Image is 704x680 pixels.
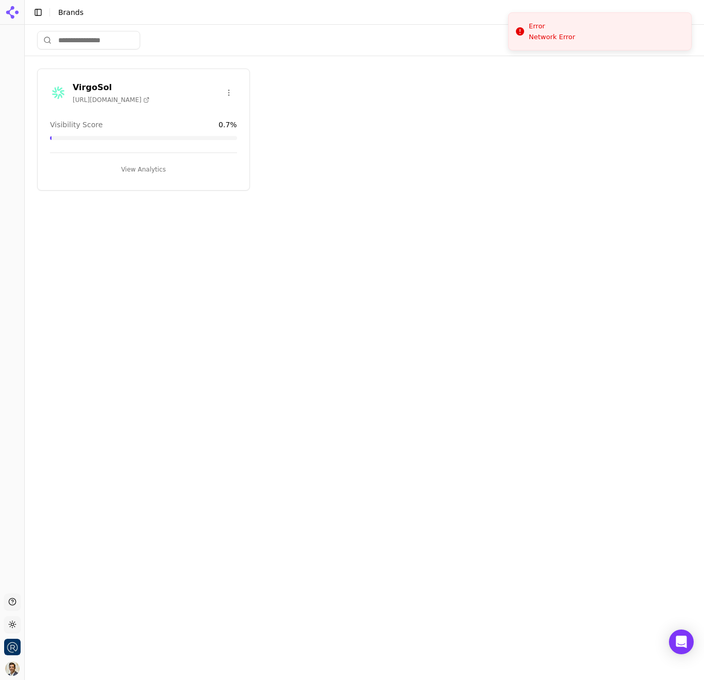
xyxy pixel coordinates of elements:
[50,161,237,178] button: View Analytics
[5,661,20,676] img: Berkin TOKTAŞ
[58,8,83,16] span: Brands
[4,639,21,655] img: Revo
[219,120,237,130] span: 0.7 %
[73,96,149,104] span: [URL][DOMAIN_NAME]
[50,84,66,101] img: VirgoSol
[4,639,21,655] button: Open organization switcher
[529,32,575,42] div: Network Error
[5,661,20,676] button: Open user button
[669,630,694,654] div: Open Intercom Messenger
[529,21,575,31] div: Error
[73,81,149,94] h3: VirgoSol
[58,7,675,18] nav: breadcrumb
[50,120,103,130] span: Visibility Score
